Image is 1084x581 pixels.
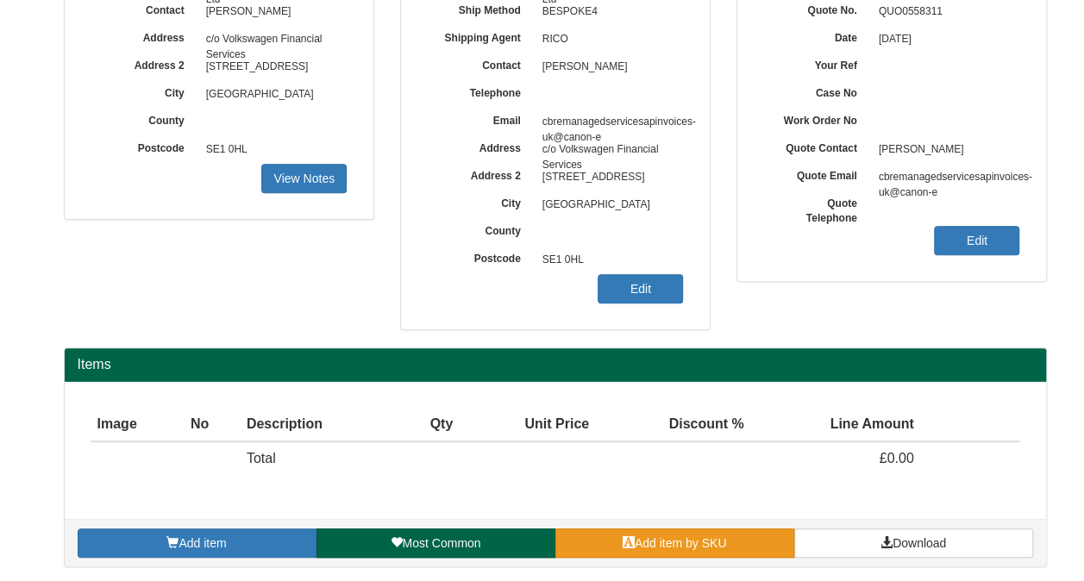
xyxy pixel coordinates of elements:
label: Case No [763,81,870,101]
label: County [91,109,197,128]
span: [PERSON_NAME] [870,136,1020,164]
label: Address 2 [427,164,534,184]
span: cbremanagedservicesapinvoices-uk@canon-e [870,164,1020,191]
th: Line Amount [751,408,921,442]
span: RICO [534,26,684,53]
td: Total [240,441,396,476]
span: [STREET_ADDRESS] [534,164,684,191]
label: Quote Contact [763,136,870,156]
span: Most Common [402,536,480,550]
label: Shipping Agent [427,26,534,46]
th: Unit Price [460,408,596,442]
span: cbremanagedservicesapinvoices-uk@canon-e [534,109,684,136]
label: City [91,81,197,101]
span: £0.00 [880,451,914,465]
th: Image [91,408,184,442]
label: Postcode [91,136,197,156]
th: Description [240,408,396,442]
label: Date [763,26,870,46]
a: Download [794,528,1033,558]
span: [PERSON_NAME] [534,53,684,81]
span: [GEOGRAPHIC_DATA] [534,191,684,219]
span: c/o Volkswagen Financial Services [197,26,348,53]
label: Postcode [427,247,534,266]
a: View Notes [261,164,347,193]
label: Address [427,136,534,156]
label: Your Ref [763,53,870,73]
span: SE1 0HL [534,247,684,274]
label: Quote Telephone [763,191,870,226]
span: Add item [179,536,226,550]
span: [DATE] [870,26,1020,53]
label: Quote Email [763,164,870,184]
th: No [184,408,240,442]
span: [GEOGRAPHIC_DATA] [197,81,348,109]
th: Discount % [596,408,751,442]
a: Edit [598,274,683,303]
label: City [427,191,534,211]
label: County [427,219,534,239]
span: Download [893,536,946,550]
label: Address 2 [91,53,197,73]
h2: Items [78,357,1033,372]
span: c/o Volkswagen Financial Services [534,136,684,164]
label: Contact [427,53,534,73]
a: Edit [934,226,1019,255]
label: Address [91,26,197,46]
span: [STREET_ADDRESS] [197,53,348,81]
label: Telephone [427,81,534,101]
span: SE1 0HL [197,136,348,164]
label: Work Order No [763,109,870,128]
span: Add item by SKU [635,536,727,550]
label: Email [427,109,534,128]
th: Qty [396,408,460,442]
